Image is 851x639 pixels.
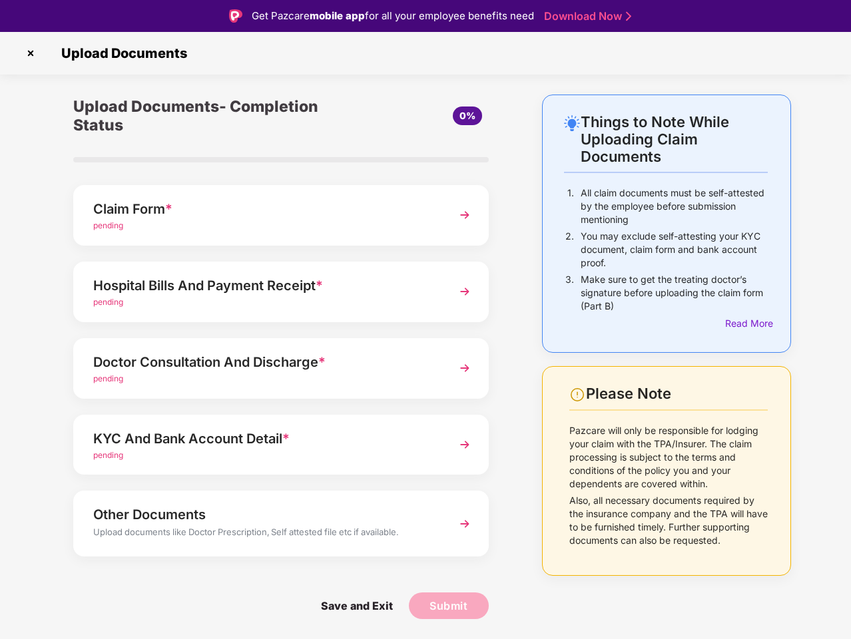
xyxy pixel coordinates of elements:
[409,592,489,619] button: Submit
[93,525,437,542] div: Upload documents like Doctor Prescription, Self attested file etc if available.
[569,387,585,403] img: svg+xml;base64,PHN2ZyBpZD0iV2FybmluZ18tXzI0eDI0IiBkYXRhLW5hbWU9Ildhcm5pbmcgLSAyNHgyNCIgeG1sbnM9Im...
[308,592,406,619] span: Save and Exit
[310,9,365,22] strong: mobile app
[93,198,437,220] div: Claim Form
[93,275,437,296] div: Hospital Bills And Payment Receipt
[581,186,768,226] p: All claim documents must be self-attested by the employee before submission mentioning
[229,9,242,23] img: Logo
[565,230,574,270] p: 2.
[453,203,477,227] img: svg+xml;base64,PHN2ZyBpZD0iTmV4dCIgeG1sbnM9Imh0dHA6Ly93d3cudzMub3JnLzIwMDAvc3ZnIiB3aWR0aD0iMzYiIG...
[48,45,194,61] span: Upload Documents
[73,95,350,137] div: Upload Documents- Completion Status
[453,512,477,536] img: svg+xml;base64,PHN2ZyBpZD0iTmV4dCIgeG1sbnM9Imh0dHA6Ly93d3cudzMub3JnLzIwMDAvc3ZnIiB3aWR0aD0iMzYiIG...
[93,428,437,449] div: KYC And Bank Account Detail
[93,373,123,383] span: pending
[20,43,41,64] img: svg+xml;base64,PHN2ZyBpZD0iQ3Jvc3MtMzJ4MzIiIHhtbG5zPSJodHRwOi8vd3d3LnczLm9yZy8yMDAwL3N2ZyIgd2lkdG...
[569,424,768,491] p: Pazcare will only be responsible for lodging your claim with the TPA/Insurer. The claim processin...
[93,351,437,373] div: Doctor Consultation And Discharge
[581,113,768,165] div: Things to Note While Uploading Claim Documents
[453,433,477,457] img: svg+xml;base64,PHN2ZyBpZD0iTmV4dCIgeG1sbnM9Imh0dHA6Ly93d3cudzMub3JnLzIwMDAvc3ZnIiB3aWR0aD0iMzYiIG...
[567,186,574,226] p: 1.
[453,280,477,304] img: svg+xml;base64,PHN2ZyBpZD0iTmV4dCIgeG1sbnM9Imh0dHA6Ly93d3cudzMub3JnLzIwMDAvc3ZnIiB3aWR0aD0iMzYiIG...
[586,385,768,403] div: Please Note
[544,9,627,23] a: Download Now
[93,450,123,460] span: pending
[93,220,123,230] span: pending
[564,115,580,131] img: svg+xml;base64,PHN2ZyB4bWxucz0iaHR0cDovL3d3dy53My5vcmcvMjAwMC9zdmciIHdpZHRoPSIyNC4wOTMiIGhlaWdodD...
[569,494,768,547] p: Also, all necessary documents required by the insurance company and the TPA will have to be furni...
[725,316,768,331] div: Read More
[252,8,534,24] div: Get Pazcare for all your employee benefits need
[93,504,437,525] div: Other Documents
[459,110,475,121] span: 0%
[453,356,477,380] img: svg+xml;base64,PHN2ZyBpZD0iTmV4dCIgeG1sbnM9Imh0dHA6Ly93d3cudzMub3JnLzIwMDAvc3ZnIiB3aWR0aD0iMzYiIG...
[581,230,768,270] p: You may exclude self-attesting your KYC document, claim form and bank account proof.
[581,273,768,313] p: Make sure to get the treating doctor’s signature before uploading the claim form (Part B)
[565,273,574,313] p: 3.
[93,297,123,307] span: pending
[626,9,631,23] img: Stroke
